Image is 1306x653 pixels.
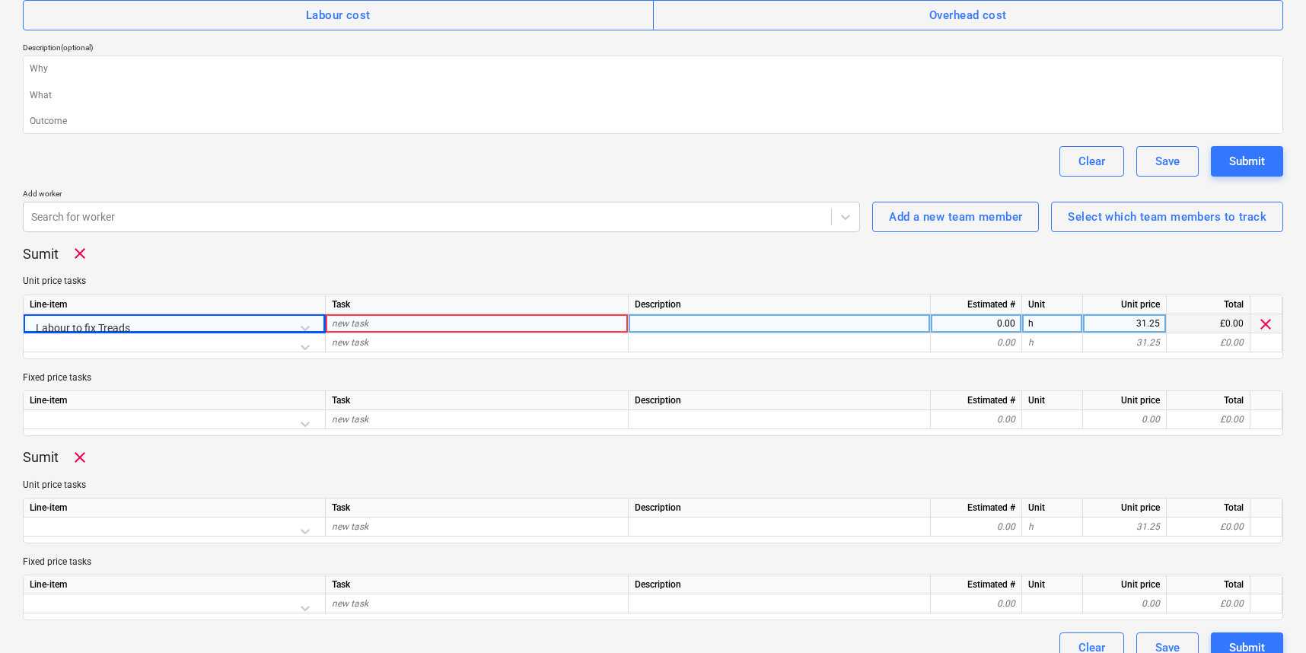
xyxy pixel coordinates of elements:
[1089,314,1160,333] div: 31.25
[326,575,629,594] div: Task
[629,575,931,594] div: Description
[1167,518,1250,537] div: £0.00
[629,499,931,518] div: Description
[937,314,1015,333] div: 0.00
[931,295,1022,314] div: Estimated #
[332,337,368,348] span: new task
[1167,314,1250,333] div: £0.00
[1089,410,1160,429] div: 0.00
[23,245,59,263] p: Sumit
[1257,314,1275,333] span: clear
[1089,518,1160,537] div: 31.25
[1211,146,1283,177] button: Submit
[1022,333,1083,352] div: h
[306,5,371,25] div: Labour cost
[1068,207,1266,227] div: Select which team members to track
[931,391,1022,410] div: Estimated #
[1083,575,1167,594] div: Unit price
[24,295,326,314] div: Line-item
[1059,146,1124,177] button: Clear
[23,371,1283,384] p: Fixed price tasks
[937,333,1015,352] div: 0.00
[24,575,326,594] div: Line-item
[23,275,1283,288] p: Unit price tasks
[1083,295,1167,314] div: Unit price
[1022,314,1083,333] div: h
[1022,518,1083,537] div: h
[23,43,1283,53] div: Description (optional)
[1022,391,1083,410] div: Unit
[1051,202,1283,232] button: Select which team members to track
[1167,391,1250,410] div: Total
[24,391,326,410] div: Line-item
[931,575,1022,594] div: Estimated #
[23,479,1283,492] p: Unit price tasks
[332,318,368,329] span: new task
[1022,295,1083,314] div: Unit
[929,5,1007,25] div: Overhead cost
[332,414,368,425] span: new task
[1022,575,1083,594] div: Unit
[931,499,1022,518] div: Estimated #
[1167,594,1250,613] div: £0.00
[937,518,1015,537] div: 0.00
[23,189,860,202] p: Add worker
[23,448,59,467] p: Sumit
[1155,151,1180,171] div: Save
[1229,151,1265,171] div: Submit
[1089,333,1160,352] div: 31.25
[1167,333,1250,352] div: £0.00
[23,556,1283,569] p: Fixed price tasks
[24,499,326,518] div: Line-item
[1167,295,1250,314] div: Total
[872,202,1039,232] button: Add a new team member
[71,244,89,263] span: Remove worker
[629,391,931,410] div: Description
[1167,499,1250,518] div: Total
[332,521,368,532] span: new task
[326,499,629,518] div: Task
[1083,391,1167,410] div: Unit price
[1078,151,1105,171] div: Clear
[889,207,1022,227] div: Add a new team member
[937,594,1015,613] div: 0.00
[1089,594,1160,613] div: 0.00
[1136,146,1199,177] button: Save
[937,410,1015,429] div: 0.00
[332,598,368,609] span: new task
[326,391,629,410] div: Task
[1167,410,1250,429] div: £0.00
[71,448,89,467] span: Remove worker
[1083,499,1167,518] div: Unit price
[629,295,931,314] div: Description
[326,295,629,314] div: Task
[1022,499,1083,518] div: Unit
[1167,575,1250,594] div: Total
